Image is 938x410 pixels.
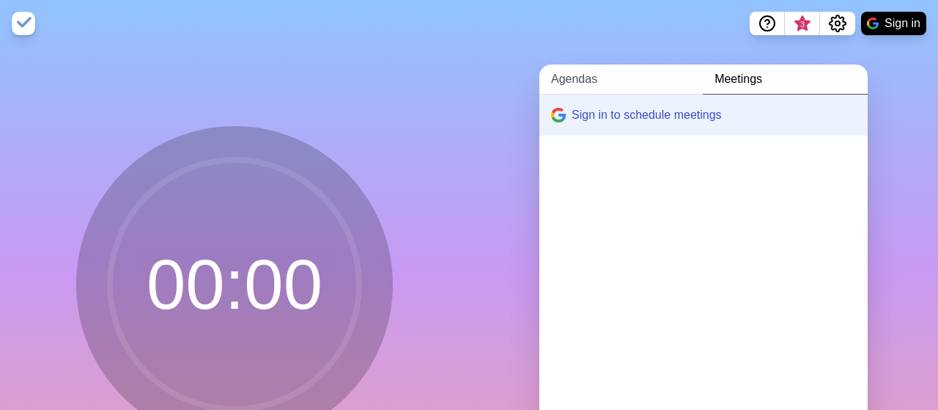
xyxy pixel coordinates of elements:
[551,108,566,122] img: google logo
[867,18,879,29] img: google logo
[539,65,703,95] a: Agendas
[820,12,855,35] button: Settings
[703,65,868,95] a: Meetings
[797,18,808,30] span: 3
[785,12,820,35] button: What’s new
[12,12,35,35] img: timeblocks logo
[750,12,785,35] button: Help
[539,95,868,136] button: Sign in to schedule meetings
[861,12,926,35] button: Sign in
